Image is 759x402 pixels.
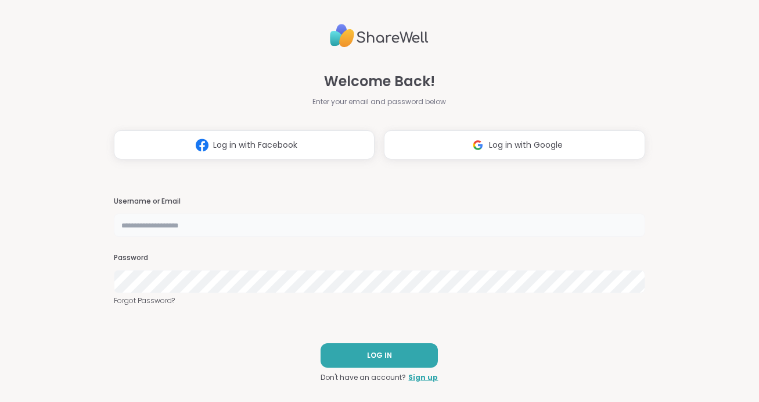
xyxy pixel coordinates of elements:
span: Log in with Facebook [213,139,297,151]
a: Forgot Password? [114,296,645,306]
span: LOG IN [367,350,392,361]
span: Welcome Back! [324,71,435,92]
span: Log in with Google [489,139,563,151]
button: Log in with Google [384,130,645,159]
button: Log in with Facebook [114,130,375,159]
span: Don't have an account? [321,372,406,383]
span: Enter your email and password below [312,97,446,107]
img: ShareWell Logo [330,19,429,52]
img: ShareWell Logomark [467,134,489,156]
button: LOG IN [321,343,438,368]
h3: Username or Email [114,197,645,207]
img: ShareWell Logomark [191,134,213,156]
h3: Password [114,253,645,263]
a: Sign up [408,372,438,383]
